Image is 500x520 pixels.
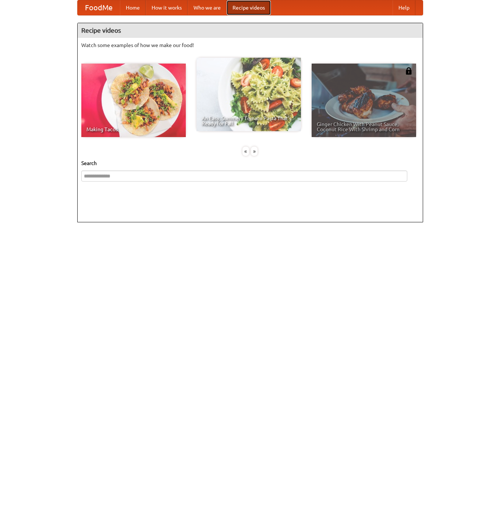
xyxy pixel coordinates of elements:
div: « [242,147,249,156]
a: How it works [146,0,188,15]
a: Help [393,0,415,15]
a: Recipe videos [227,0,271,15]
span: Making Tacos [86,127,181,132]
img: 483408.png [405,67,412,75]
a: An Easy, Summery Tomato Pasta That's Ready for Fall [196,58,301,131]
h5: Search [81,159,419,167]
a: FoodMe [78,0,120,15]
div: » [251,147,258,156]
a: Home [120,0,146,15]
p: Watch some examples of how we make our food! [81,42,419,49]
span: An Easy, Summery Tomato Pasta That's Ready for Fall [202,116,296,126]
a: Making Tacos [81,64,186,137]
h4: Recipe videos [78,23,423,38]
a: Who we are [188,0,227,15]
